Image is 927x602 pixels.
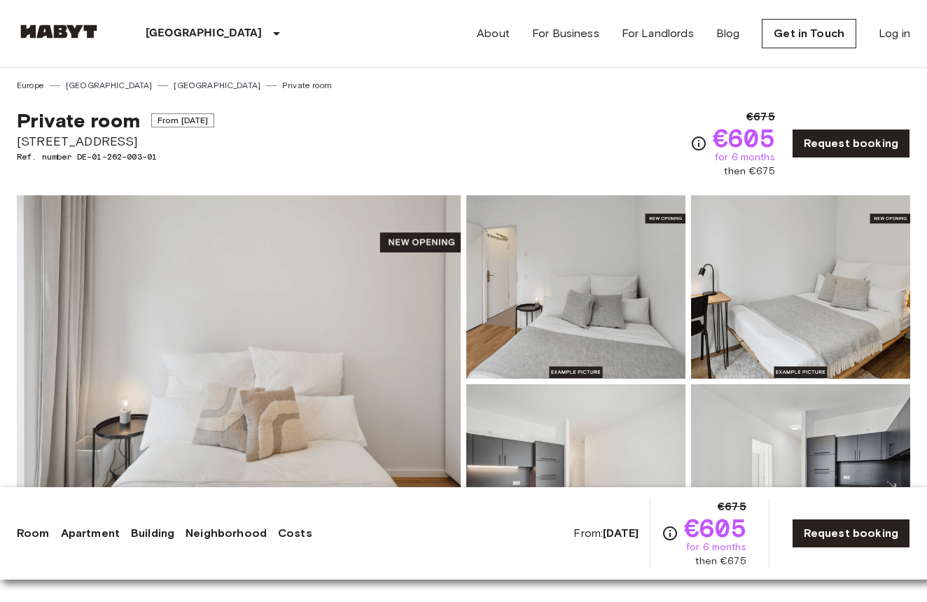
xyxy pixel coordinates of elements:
img: Picture of unit DE-01-262-003-01 [466,195,685,379]
span: €605 [684,515,746,540]
svg: Check cost overview for full price breakdown. Please note that discounts apply to new joiners onl... [690,135,707,152]
img: Picture of unit DE-01-262-003-01 [466,384,685,568]
a: Private room [282,79,332,92]
a: [GEOGRAPHIC_DATA] [174,79,260,92]
a: For Landlords [622,25,694,42]
a: Apartment [61,525,120,542]
span: for 6 months [715,150,775,164]
a: Blog [716,25,740,42]
span: From [DATE] [151,113,215,127]
a: Neighborhood [186,525,267,542]
a: Room [17,525,50,542]
img: Picture of unit DE-01-262-003-01 [691,384,910,568]
span: Private room [17,108,140,132]
a: Get in Touch [762,19,856,48]
svg: Check cost overview for full price breakdown. Please note that discounts apply to new joiners onl... [662,525,678,542]
a: Request booking [792,129,910,158]
span: €605 [713,125,775,150]
span: for 6 months [686,540,746,554]
a: [GEOGRAPHIC_DATA] [66,79,153,92]
img: Picture of unit DE-01-262-003-01 [691,195,910,379]
span: From: [573,526,639,541]
img: Marketing picture of unit DE-01-262-003-01 [17,195,461,568]
span: then €675 [695,554,746,568]
span: [STREET_ADDRESS] [17,132,214,150]
span: €675 [718,498,746,515]
a: Costs [278,525,312,542]
p: [GEOGRAPHIC_DATA] [146,25,263,42]
a: About [477,25,510,42]
b: [DATE] [603,526,639,540]
a: Building [131,525,174,542]
span: €675 [746,108,775,125]
a: Europe [17,79,44,92]
a: Log in [879,25,910,42]
span: then €675 [724,164,774,178]
a: Request booking [792,519,910,548]
img: Habyt [17,24,101,38]
a: For Business [532,25,599,42]
span: Ref. number DE-01-262-003-01 [17,150,214,163]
